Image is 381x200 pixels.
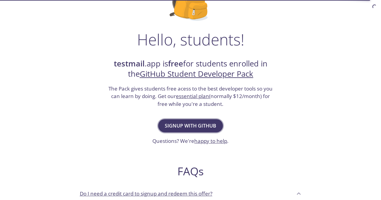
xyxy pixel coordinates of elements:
[176,93,209,100] a: essential plan
[75,165,306,178] h2: FAQs
[158,119,223,132] button: Signup with GitHub
[152,137,229,145] h3: Questions? We're .
[194,137,227,144] a: happy to help
[114,58,145,69] strong: testmail
[80,190,212,198] p: Do I need a credit card to signup and redeem this offer?
[108,85,273,108] h3: The Pack gives students free acess to the best developer tools so you can learn by doing. Get our...
[140,69,253,79] a: GitHub Student Developer Pack
[137,30,244,48] h1: Hello, students!
[168,58,183,69] strong: free
[165,122,216,130] span: Signup with GitHub
[108,59,273,79] h2: .app is for students enrolled in the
